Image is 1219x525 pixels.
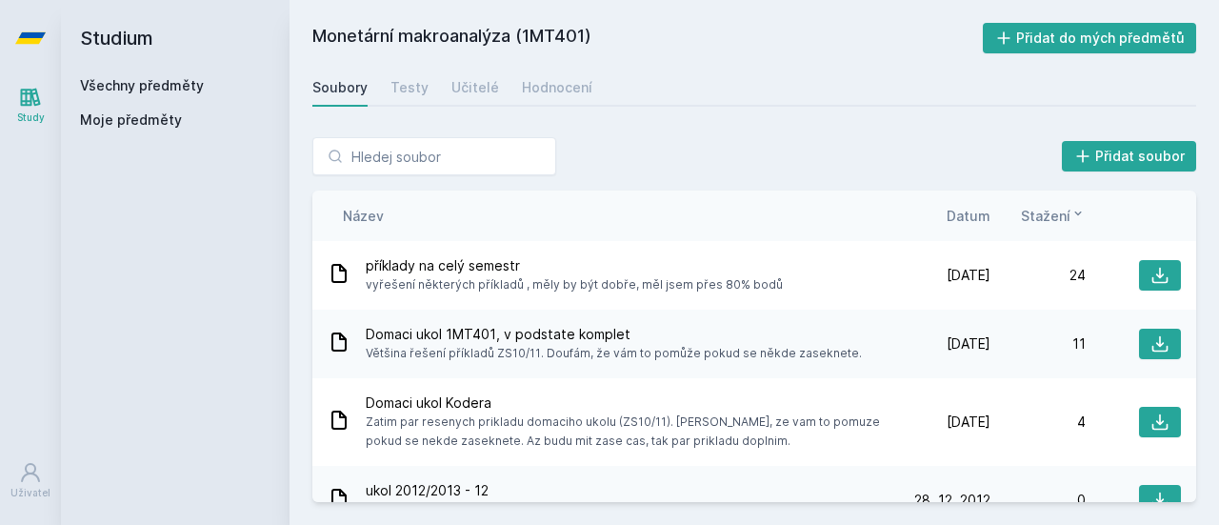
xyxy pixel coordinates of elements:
[1062,141,1197,172] button: Přidat soubor
[312,69,368,107] a: Soubory
[10,486,50,500] div: Uživatel
[990,334,1086,353] div: 11
[390,69,429,107] a: Testy
[366,500,590,519] span: vkládejte i Vy snad to dohromady dáme
[312,78,368,97] div: Soubory
[4,452,57,510] a: Uživatel
[312,137,556,175] input: Hledej soubor
[366,256,783,275] span: příklady na celý semestr
[17,111,45,125] div: Study
[80,77,204,93] a: Všechny předměty
[947,334,990,353] span: [DATE]
[80,111,182,130] span: Moje předměty
[366,344,862,363] span: Většina řešení příkladů ZS10/11. Doufám, že vám to pomůže pokud se někde zaseknete.
[366,413,888,451] span: Zatim par resenych prikladu domaciho ukolu (ZS10/11). [PERSON_NAME], ze vam to pomuze pokud se ne...
[947,266,990,285] span: [DATE]
[366,394,888,413] span: Domaci ukol Kodera
[914,491,990,510] span: 28. 12. 2012
[312,23,983,53] h2: Monetární makroanalýza (1MT401)
[366,275,783,294] span: vyřešení některých příkladů , měly by být dobře, měl jsem přes 80% bodů
[947,206,990,226] button: Datum
[1021,206,1070,226] span: Stažení
[990,491,1086,510] div: 0
[4,76,57,134] a: Study
[366,325,862,344] span: Domaci ukol 1MT401, v podstate komplet
[343,206,384,226] button: Název
[990,413,1086,432] div: 4
[522,69,592,107] a: Hodnocení
[983,23,1197,53] button: Přidat do mých předmětů
[1021,206,1086,226] button: Stažení
[390,78,429,97] div: Testy
[947,413,990,432] span: [DATE]
[522,78,592,97] div: Hodnocení
[366,481,590,500] span: ukol 2012/2013 - 12
[451,69,499,107] a: Učitelé
[451,78,499,97] div: Učitelé
[990,266,1086,285] div: 24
